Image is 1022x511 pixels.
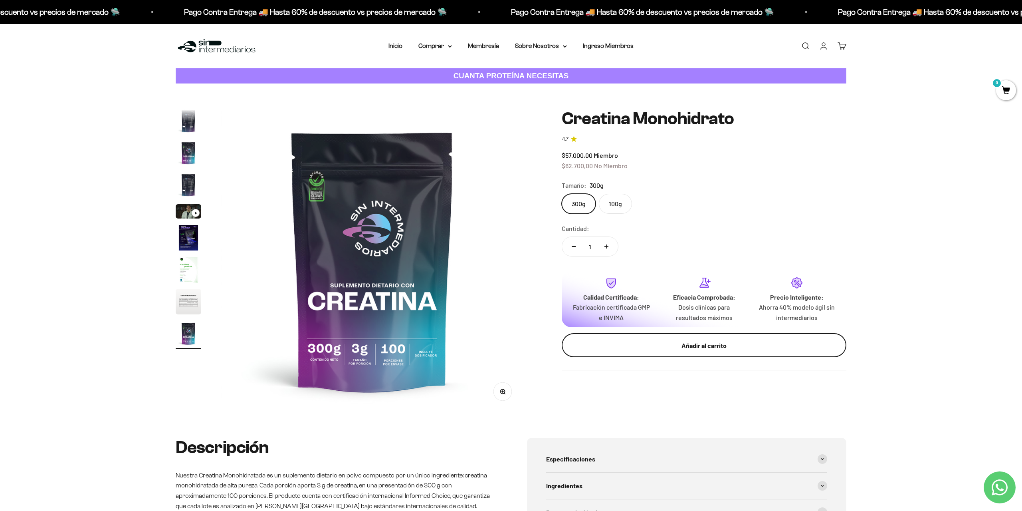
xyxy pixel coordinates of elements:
[131,119,164,133] span: Enviar
[578,340,830,351] div: Añadir al carrito
[583,42,634,49] a: Ingreso Miembros
[511,6,774,18] p: Pago Contra Entrega 🚚 Hasta 60% de descuento vs precios de mercado 🛸
[515,41,567,51] summary: Sobre Nosotros
[176,438,495,457] h2: Descripción
[184,6,447,18] p: Pago Contra Entrega 🚚 Hasta 60% de descuento vs precios de mercado 🛸
[10,62,165,76] div: Más detalles sobre la fecha exacta de entrega.
[454,72,569,80] strong: CUANTA PROTEÍNA NECESITAS
[468,42,499,49] a: Membresía
[546,446,827,472] summary: Especificaciones
[10,13,165,31] p: ¿Qué te daría la seguridad final para añadir este producto a tu carrito?
[176,172,201,200] button: Ir al artículo 4
[562,223,589,234] label: Cantidad:
[996,87,1016,95] a: 0
[770,293,824,301] strong: Precio Inteligente:
[176,289,201,317] button: Ir al artículo 8
[176,140,201,168] button: Ir al artículo 3
[562,333,846,357] button: Añadir al carrito
[546,454,595,464] span: Especificaciones
[176,108,201,134] img: Creatina Monohidrato
[176,68,846,84] a: CUANTA PROTEÍNA NECESITAS
[10,78,165,91] div: Un mensaje de garantía de satisfacción visible.
[176,204,201,221] button: Ir al artículo 5
[418,41,452,51] summary: Comprar
[130,119,165,133] button: Enviar
[673,293,735,301] strong: Eficacia Comprobada:
[590,180,604,191] span: 300g
[562,135,568,144] span: 4.7
[10,93,165,115] div: La confirmación de la pureza de los ingredientes.
[583,293,639,301] strong: Calidad Certificada:
[546,473,827,499] summary: Ingredientes
[176,257,201,282] img: Creatina Monohidrato
[992,78,1002,88] mark: 0
[388,42,402,49] a: Inicio
[757,302,837,322] p: Ahorra 40% modelo ágil sin intermediarios
[562,180,586,191] legend: Tamaño:
[176,321,201,349] button: Ir al artículo 9
[176,289,201,314] img: Creatina Monohidrato
[571,302,651,322] p: Fabricación certificada GMP e INVIMA
[562,162,593,169] span: $62.700,00
[546,481,582,491] span: Ingredientes
[176,225,201,251] img: Creatina Monohidrato
[664,302,744,322] p: Dosis clínicas para resultados máximos
[10,38,165,60] div: Un aval de expertos o estudios clínicos en la página.
[562,237,585,256] button: Reducir cantidad
[176,172,201,198] img: Creatina Monohidrato
[594,162,628,169] span: No Miembro
[176,140,201,166] img: Creatina Monohidrato
[594,151,618,159] span: Miembro
[176,225,201,253] button: Ir al artículo 6
[221,109,524,412] img: Creatina Monohidrato
[562,135,846,144] a: 4.74.7 de 5.0 estrellas
[176,257,201,285] button: Ir al artículo 7
[595,237,618,256] button: Aumentar cantidad
[176,321,201,346] img: Creatina Monohidrato
[562,151,592,159] span: $57.000,00
[562,109,846,128] h1: Creatina Monohidrato
[176,108,201,136] button: Ir al artículo 2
